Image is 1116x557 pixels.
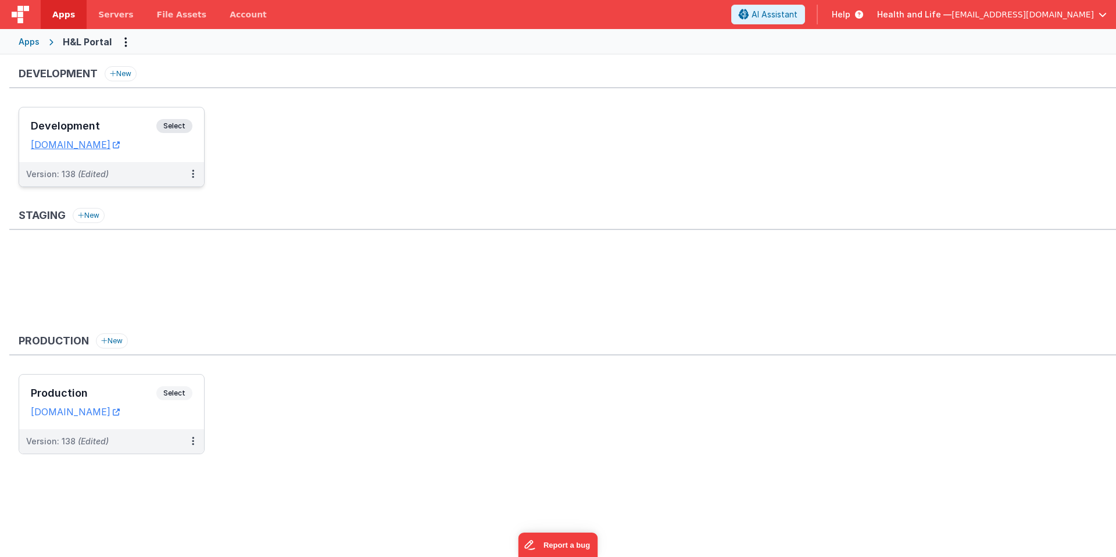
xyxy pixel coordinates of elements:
[52,9,75,20] span: Apps
[156,386,192,400] span: Select
[31,120,156,132] h3: Development
[832,9,850,20] span: Help
[731,5,805,24] button: AI Assistant
[78,436,109,446] span: (Edited)
[31,139,120,150] a: [DOMAIN_NAME]
[105,66,137,81] button: New
[26,168,109,180] div: Version: 138
[73,208,105,223] button: New
[952,9,1094,20] span: [EMAIL_ADDRESS][DOMAIN_NAME]
[19,210,66,221] h3: Staging
[26,436,109,447] div: Version: 138
[63,35,112,49] div: H&L Portal
[31,387,156,399] h3: Production
[157,9,207,20] span: File Assets
[19,68,98,80] h3: Development
[96,333,128,348] button: New
[116,33,135,51] button: Options
[78,169,109,179] span: (Edited)
[877,9,1107,20] button: Health and Life — [EMAIL_ADDRESS][DOMAIN_NAME]
[19,36,40,48] div: Apps
[877,9,952,20] span: Health and Life —
[98,9,133,20] span: Servers
[752,9,797,20] span: AI Assistant
[518,533,598,557] iframe: Marker.io feedback button
[19,335,89,347] h3: Production
[31,406,120,418] a: [DOMAIN_NAME]
[156,119,192,133] span: Select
